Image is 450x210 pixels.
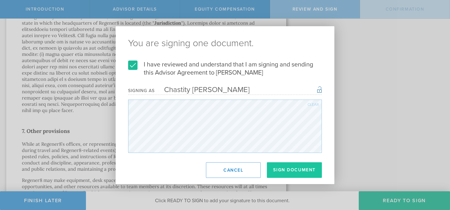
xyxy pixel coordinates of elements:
div: Chastity [PERSON_NAME] [155,85,250,94]
button: Cancel [206,162,261,178]
div: Signing as [128,88,155,93]
button: Sign Document [267,162,322,178]
label: I have reviewed and understand that I am signing and sending this Advisor Agreement to [PERSON_NAME] [128,61,322,77]
ng-pluralize: You are signing one document. [128,39,322,48]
